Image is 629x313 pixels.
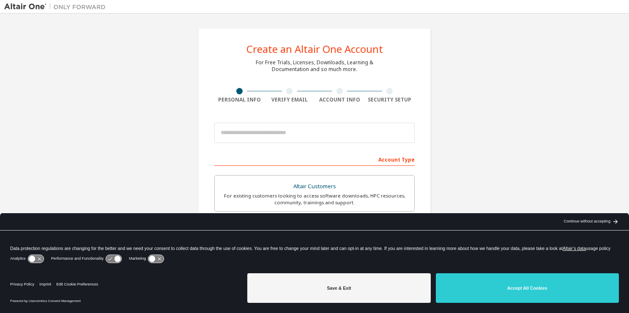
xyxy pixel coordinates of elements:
[246,44,383,54] div: Create an Altair One Account
[314,96,365,103] div: Account Info
[365,96,415,103] div: Security Setup
[265,96,315,103] div: Verify Email
[4,3,110,11] img: Altair One
[220,181,409,192] div: Altair Customers
[214,152,415,166] div: Account Type
[256,59,373,73] div: For Free Trials, Licenses, Downloads, Learning & Documentation and so much more.
[214,96,265,103] div: Personal Info
[220,192,409,206] div: For existing customers looking to access software downloads, HPC resources, community, trainings ...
